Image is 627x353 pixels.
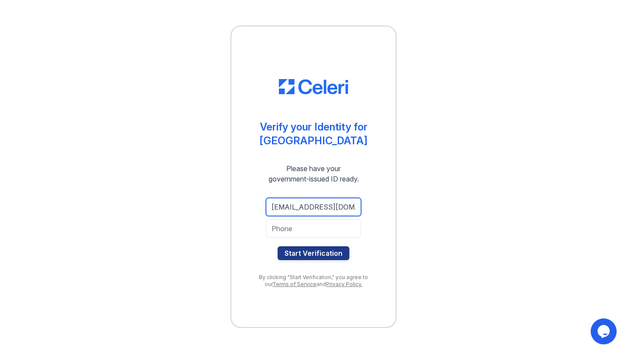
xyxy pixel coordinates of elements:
[253,163,374,184] div: Please have your government-issued ID ready.
[266,198,361,216] input: Email
[278,246,349,260] button: Start Verification
[326,281,362,287] a: Privacy Policy.
[249,274,378,288] div: By clicking "Start Verification," you agree to our and
[272,281,317,287] a: Terms of Service
[279,79,348,95] img: CE_Logo_Blue-a8612792a0a2168367f1c8372b55b34899dd931a85d93a1a3d3e32e68fde9ad4.png
[259,120,368,148] div: Verify your Identity for [GEOGRAPHIC_DATA]
[266,219,361,238] input: Phone
[591,318,618,344] iframe: chat widget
